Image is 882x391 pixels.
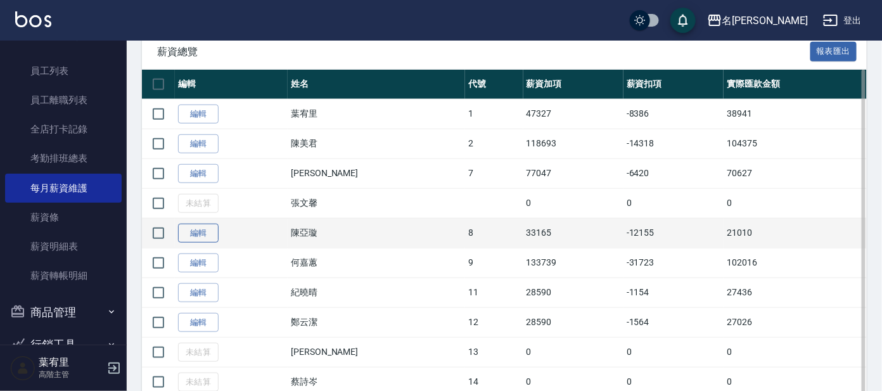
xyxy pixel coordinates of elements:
[523,99,623,129] td: 47327
[722,13,808,29] div: 名[PERSON_NAME]
[724,307,867,337] td: 27026
[5,232,122,261] a: 薪資明細表
[288,188,465,218] td: 張文馨
[15,11,51,27] img: Logo
[523,307,623,337] td: 28590
[465,278,523,307] td: 11
[670,8,696,33] button: save
[623,188,724,218] td: 0
[623,129,724,158] td: -14318
[288,70,465,99] th: 姓名
[724,337,867,367] td: 0
[39,356,103,369] h5: 葉宥里
[178,283,219,303] a: 編輯
[465,70,523,99] th: 代號
[523,188,623,218] td: 0
[724,99,867,129] td: 38941
[623,158,724,188] td: -6420
[5,174,122,203] a: 每月薪資維護
[623,218,724,248] td: -12155
[724,278,867,307] td: 27436
[523,337,623,367] td: 0
[5,144,122,173] a: 考勤排班總表
[288,158,465,188] td: [PERSON_NAME]
[288,307,465,337] td: 鄭云潔
[523,158,623,188] td: 77047
[623,278,724,307] td: -1154
[175,70,288,99] th: 編輯
[5,86,122,115] a: 員工離職列表
[724,248,867,278] td: 102016
[724,70,867,99] th: 實際匯款金額
[178,134,219,154] a: 編輯
[178,313,219,333] a: 編輯
[5,203,122,232] a: 薪資條
[288,278,465,307] td: 紀曉晴
[810,45,857,57] a: 報表匯出
[702,8,813,34] button: 名[PERSON_NAME]
[465,158,523,188] td: 7
[178,105,219,124] a: 編輯
[724,218,867,248] td: 21010
[465,337,523,367] td: 13
[5,115,122,144] a: 全店打卡記錄
[623,99,724,129] td: -8386
[810,42,857,61] button: 報表匯出
[465,307,523,337] td: 12
[724,158,867,188] td: 70627
[623,337,724,367] td: 0
[178,224,219,243] a: 編輯
[288,337,465,367] td: [PERSON_NAME]
[623,248,724,278] td: -31723
[523,70,623,99] th: 薪資加項
[178,253,219,273] a: 編輯
[465,248,523,278] td: 9
[5,328,122,361] button: 行銷工具
[623,307,724,337] td: -1564
[39,369,103,380] p: 高階主管
[724,129,867,158] td: 104375
[523,278,623,307] td: 28590
[288,129,465,158] td: 陳美君
[465,129,523,158] td: 2
[465,99,523,129] td: 1
[288,218,465,248] td: 陳亞璇
[818,9,867,32] button: 登出
[178,164,219,184] a: 編輯
[5,56,122,86] a: 員工列表
[5,261,122,290] a: 薪資轉帳明細
[288,248,465,278] td: 何嘉蕙
[523,248,623,278] td: 133739
[157,46,810,58] span: 薪資總覽
[465,218,523,248] td: 8
[288,99,465,129] td: 葉宥里
[10,356,35,381] img: Person
[523,129,623,158] td: 118693
[523,218,623,248] td: 33165
[5,296,122,329] button: 商品管理
[623,70,724,99] th: 薪資扣項
[724,188,867,218] td: 0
